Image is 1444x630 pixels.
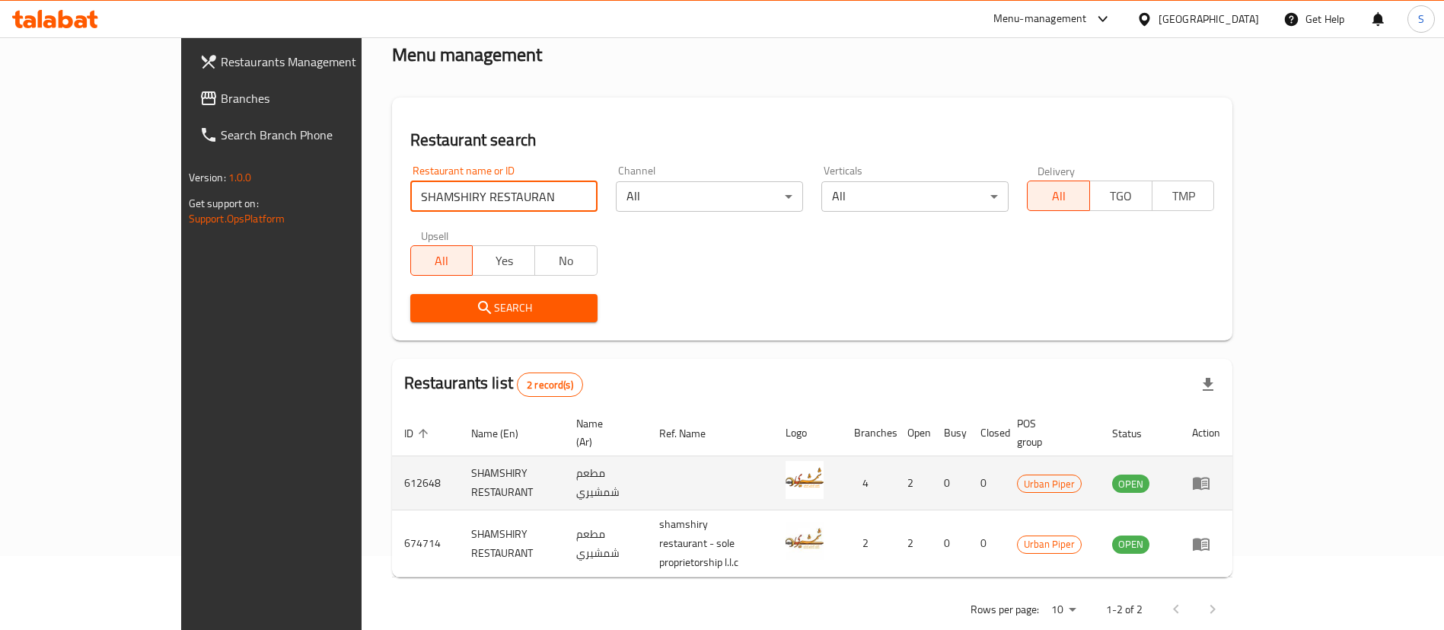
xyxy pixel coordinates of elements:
th: Logo [773,410,842,456]
td: 2 [895,510,932,577]
img: SHAMSHIRY RESTAURANT [786,522,824,560]
span: Yes [479,250,529,272]
div: [GEOGRAPHIC_DATA] [1159,11,1259,27]
td: 0 [968,456,1005,510]
td: 4 [842,456,895,510]
span: Status [1112,424,1162,443]
th: Action [1180,410,1232,456]
table: enhanced table [392,410,1233,577]
span: Urban Piper [1018,475,1081,493]
span: 2 record(s) [518,378,582,392]
span: No [541,250,591,272]
div: Rows per page: [1045,599,1082,622]
td: 674714 [392,510,459,577]
td: SHAMSHIRY RESTAURANT [459,456,564,510]
td: 2 [842,510,895,577]
button: No [534,245,598,276]
td: SHAMSHIRY RESTAURANT [459,510,564,577]
td: مطعم شمشيري [564,510,647,577]
span: Ref. Name [659,424,725,443]
label: Upsell [421,230,449,241]
td: 612648 [392,456,459,510]
button: All [410,245,473,276]
p: Rows per page: [971,600,1039,619]
div: OPEN [1112,475,1149,493]
td: 0 [932,456,968,510]
div: All [616,181,803,212]
span: Search [422,299,585,318]
th: Busy [932,410,968,456]
td: مطعم شمشيري [564,456,647,510]
a: Branches [187,80,422,117]
div: All [821,181,1009,212]
button: Yes [472,245,535,276]
div: Export file [1190,366,1226,403]
th: Open [895,410,932,456]
img: SHAMSHIRY RESTAURANT [786,461,824,499]
button: TMP [1152,181,1215,211]
span: POS group [1017,414,1082,451]
span: S [1418,11,1424,27]
a: Restaurants Management [187,43,422,80]
div: Menu [1192,474,1220,492]
a: Support.OpsPlatform [189,209,285,229]
h2: Menu management [392,43,542,67]
h2: Restaurant search [410,129,1215,152]
span: TMP [1159,185,1209,207]
div: Menu-management [993,10,1087,28]
span: Branches [221,89,410,107]
span: TGO [1096,185,1146,207]
td: 0 [968,510,1005,577]
td: 2 [895,456,932,510]
span: Restaurants Management [221,53,410,71]
a: Search Branch Phone [187,117,422,153]
td: 0 [932,510,968,577]
span: Search Branch Phone [221,126,410,144]
span: All [417,250,467,272]
button: TGO [1089,181,1152,211]
td: shamshiry restaurant - sole proprietorship l.l.c [647,510,773,577]
span: Get support on: [189,193,259,213]
th: Branches [842,410,895,456]
span: OPEN [1112,536,1149,553]
span: 1.0.0 [228,168,252,187]
input: Search for restaurant name or ID.. [410,181,598,212]
span: All [1034,185,1084,207]
span: ID [404,424,433,443]
span: Name (En) [471,424,538,443]
span: Urban Piper [1018,536,1081,553]
div: Menu [1192,535,1220,553]
label: Delivery [1038,165,1076,176]
button: Search [410,294,598,322]
th: Closed [968,410,1005,456]
span: Name (Ar) [576,414,629,451]
p: 1-2 of 2 [1106,600,1143,619]
h2: Restaurants list [404,372,583,397]
span: Version: [189,168,226,187]
button: All [1027,181,1090,211]
span: OPEN [1112,475,1149,493]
